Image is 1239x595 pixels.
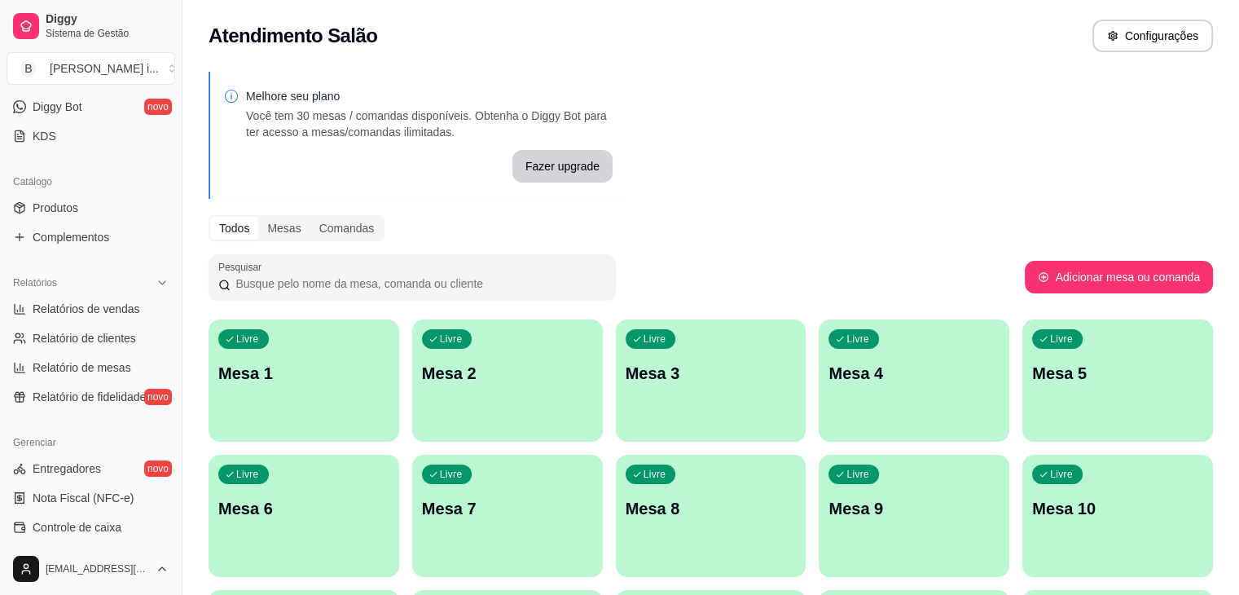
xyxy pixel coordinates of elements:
[626,362,797,385] p: Mesa 3
[218,497,389,520] p: Mesa 6
[644,468,666,481] p: Livre
[33,490,134,506] span: Nota Fiscal (NFC-e)
[7,169,175,195] div: Catálogo
[828,497,1000,520] p: Mesa 9
[210,217,258,240] div: Todos
[7,549,175,588] button: [EMAIL_ADDRESS][DOMAIN_NAME]
[209,455,399,577] button: LivreMesa 6
[440,333,463,346] p: Livre
[50,60,159,77] div: [PERSON_NAME] i ...
[258,217,310,240] div: Mesas
[7,296,175,322] a: Relatórios de vendas
[33,330,136,346] span: Relatório de clientes
[7,52,175,85] button: Select a team
[7,325,175,351] a: Relatório de clientes
[7,224,175,250] a: Complementos
[616,455,806,577] button: LivreMesa 8
[310,217,384,240] div: Comandas
[7,195,175,221] a: Produtos
[20,60,37,77] span: B
[13,276,57,289] span: Relatórios
[412,455,603,577] button: LivreMesa 7
[7,94,175,120] a: Diggy Botnovo
[7,514,175,540] a: Controle de caixa
[1022,455,1213,577] button: LivreMesa 10
[7,456,175,482] a: Entregadoresnovo
[231,275,606,292] input: Pesquisar
[846,333,869,346] p: Livre
[33,99,82,115] span: Diggy Bot
[440,468,463,481] p: Livre
[236,468,259,481] p: Livre
[1022,320,1213,442] button: LivreMesa 5
[1025,261,1213,293] button: Adicionar mesa ou comanda
[209,23,377,49] h2: Atendimento Salão
[7,430,175,456] div: Gerenciar
[33,519,121,535] span: Controle de caixa
[846,468,869,481] p: Livre
[616,320,806,442] button: LivreMesa 3
[33,128,56,144] span: KDS
[422,497,593,520] p: Mesa 7
[644,333,666,346] p: Livre
[33,229,109,245] span: Complementos
[7,384,175,410] a: Relatório de fidelidadenovo
[218,260,267,274] label: Pesquisar
[33,461,101,477] span: Entregadores
[819,455,1009,577] button: LivreMesa 9
[1050,333,1073,346] p: Livre
[7,7,175,46] a: DiggySistema de Gestão
[828,362,1000,385] p: Mesa 4
[412,320,603,442] button: LivreMesa 2
[33,359,131,376] span: Relatório de mesas
[46,562,149,575] span: [EMAIL_ADDRESS][DOMAIN_NAME]
[626,497,797,520] p: Mesa 8
[1032,362,1203,385] p: Mesa 5
[422,362,593,385] p: Mesa 2
[7,485,175,511] a: Nota Fiscal (NFC-e)
[33,389,146,405] span: Relatório de fidelidade
[1032,497,1203,520] p: Mesa 10
[246,88,613,104] p: Melhore seu plano
[46,12,169,27] span: Diggy
[1092,20,1213,52] button: Configurações
[1050,468,1073,481] p: Livre
[218,362,389,385] p: Mesa 1
[246,108,613,140] p: Você tem 30 mesas / comandas disponíveis. Obtenha o Diggy Bot para ter acesso a mesas/comandas il...
[46,27,169,40] span: Sistema de Gestão
[819,320,1009,442] button: LivreMesa 4
[33,200,78,216] span: Produtos
[209,320,399,442] button: LivreMesa 1
[512,150,613,183] button: Fazer upgrade
[7,355,175,381] a: Relatório de mesas
[33,301,140,317] span: Relatórios de vendas
[236,333,259,346] p: Livre
[7,123,175,149] a: KDS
